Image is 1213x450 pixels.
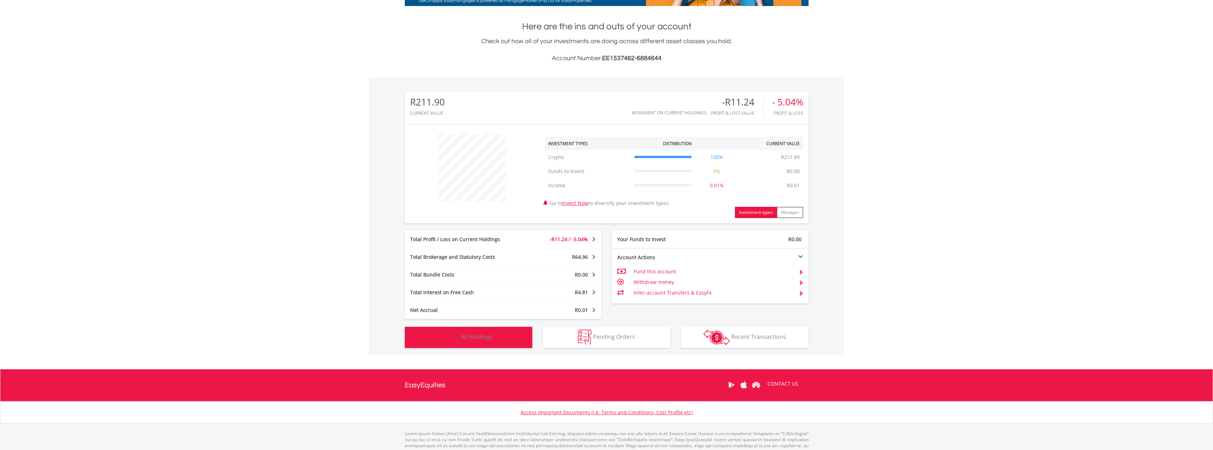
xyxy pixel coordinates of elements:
span: R64.96 [572,254,588,260]
div: Profit & Loss Value [711,111,763,115]
div: Total Brokerage and Statutory Costs [405,254,520,261]
div: Total Bundle Costs [405,271,520,278]
span: Recent Transactions [731,333,786,341]
h3: Account Number: [405,53,809,63]
td: Inter-account Transfers & EasyFx [634,287,793,298]
div: Distribution [663,141,692,147]
td: Fund this account [634,266,793,277]
div: Total Profit / Loss on Current Holdings [405,236,520,243]
img: transactions-zar-wht.png [703,330,730,345]
a: Invest Now [562,200,588,206]
a: CONTACT US [763,374,803,394]
span: R0.00 [575,271,588,278]
div: Total Interest on Free Cash [405,289,520,296]
td: R0.00 [783,164,803,178]
a: EasyEquities [405,369,446,401]
a: Google Play [725,374,738,396]
a: Access Important Documents (i.e. Terms and Conditions, Cost Profile etc) [521,409,693,416]
div: Profit & Loss [772,111,803,115]
div: CURRENT VALUE [410,111,445,115]
th: Current Value [738,137,803,150]
div: - 5.04% [772,97,803,107]
span: EE1537462-6884644 [602,55,662,62]
button: Pending Orders [543,327,670,348]
td: R211.89 [777,150,803,164]
div: Account Actions [612,254,710,261]
span: R4.81 [575,289,588,296]
td: 0.01% [695,178,738,193]
div: Check out how all of your investments are doing across different asset classes you hold. [405,36,809,63]
span: R0.00 [788,236,801,243]
div: -R11.24 [711,97,763,107]
td: Funds to Invest [545,164,631,178]
div: R211.90 [410,97,445,107]
a: Huawei [750,374,763,396]
td: 100% [695,150,738,164]
th: Investment Types [545,137,631,150]
img: pending_instructions-wht.png [578,330,591,345]
h1: Here are the ins and outs of your account [405,20,809,33]
a: Apple [738,374,750,396]
span: -R11.24 / -5.04% [550,236,588,243]
td: 0% [695,164,738,178]
button: Investment types [735,207,777,218]
td: Income [545,178,631,193]
td: Crypto [545,150,631,164]
div: Your Funds to Invest [612,236,710,243]
button: Recent Transactions [681,327,809,348]
img: holdings-wht.png [444,330,460,345]
td: Withdraw money [634,277,793,287]
button: All Holdings [405,327,532,348]
td: R0.01 [783,178,803,193]
div: Movement on Current Holdings: [632,110,707,115]
span: R0.01 [575,307,588,313]
span: All Holdings [461,333,493,341]
button: Manager [777,207,803,218]
div: Go to to diversify your investment types. [539,130,809,218]
span: Pending Orders [593,333,635,341]
div: Net Accrual [405,307,520,314]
